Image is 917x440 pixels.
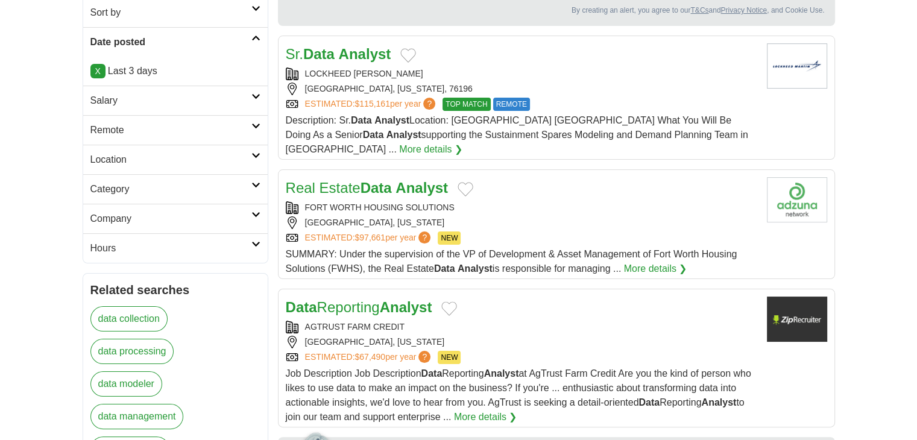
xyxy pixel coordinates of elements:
span: TOP MATCH [443,98,490,111]
a: More details ❯ [624,262,687,276]
a: ESTIMATED:$97,661per year? [305,231,433,245]
strong: Analyst [458,263,493,274]
a: X [90,64,106,78]
strong: Data [434,263,455,274]
a: Hours [83,233,268,263]
button: Add to favorite jobs [400,48,416,63]
span: $97,661 [355,233,385,242]
strong: Data [363,130,384,140]
button: Add to favorite jobs [441,301,457,316]
span: $67,490 [355,352,385,362]
strong: Analyst [484,368,519,379]
a: Date posted [83,27,268,57]
div: [GEOGRAPHIC_DATA], [US_STATE], 76196 [286,83,757,95]
span: Job Description Job Description Reporting at AgTrust Farm Credit Are you the kind of person who l... [286,368,751,422]
strong: Data [286,299,317,315]
strong: Data [638,397,660,407]
div: By creating an alert, you agree to our and , and Cookie Use. [288,5,825,16]
span: ? [423,98,435,110]
img: Company logo [767,297,827,342]
strong: Data [303,46,335,62]
h2: Related searches [90,281,260,299]
div: [GEOGRAPHIC_DATA], [US_STATE] [286,216,757,229]
a: data collection [90,306,168,332]
h2: Salary [90,93,251,108]
span: Description: Sr. Location: [GEOGRAPHIC_DATA] [GEOGRAPHIC_DATA] What You Will Be Doing As a Senior... [286,115,748,154]
h2: Sort by [90,5,251,20]
a: Sr.Data Analyst [286,46,391,62]
strong: Analyst [374,115,409,125]
h2: Location [90,152,251,167]
img: Company logo [767,177,827,222]
strong: Data [361,180,392,196]
h2: Date posted [90,35,251,49]
strong: Analyst [380,299,432,315]
strong: Data [421,368,443,379]
img: Lockheed Martin logo [767,43,827,89]
a: More details ❯ [399,142,462,157]
div: FORT WORTH HOUSING SOLUTIONS [286,201,757,214]
strong: Analyst [339,46,391,62]
button: Add to favorite jobs [458,182,473,196]
span: ? [418,351,430,363]
p: Last 3 days [90,64,260,78]
a: LOCKHEED [PERSON_NAME] [305,69,423,78]
a: Company [83,204,268,233]
span: SUMMARY: Under the supervision of the VP of Development & Asset Management of Fort Worth Housing ... [286,249,737,274]
span: $115,161 [355,99,389,108]
div: [GEOGRAPHIC_DATA], [US_STATE] [286,336,757,348]
span: REMOTE [493,98,530,111]
h2: Category [90,182,251,196]
a: Category [83,174,268,204]
h2: Remote [90,123,251,137]
strong: Analyst [395,180,448,196]
a: data management [90,404,184,429]
h2: Hours [90,241,251,256]
a: Salary [83,86,268,115]
a: data processing [90,339,174,364]
a: Privacy Notice [720,6,767,14]
a: Real EstateData Analyst [286,180,448,196]
span: NEW [438,351,461,364]
strong: Data [351,115,372,125]
a: More details ❯ [454,410,517,424]
a: ESTIMATED:$67,490per year? [305,351,433,364]
span: ? [418,231,430,244]
strong: Analyst [386,130,421,140]
a: T&Cs [690,6,708,14]
a: Remote [83,115,268,145]
div: AGTRUST FARM CREDIT [286,321,757,333]
a: ESTIMATED:$115,161per year? [305,98,438,111]
strong: Analyst [701,397,736,407]
a: Location [83,145,268,174]
a: data modeler [90,371,162,397]
span: NEW [438,231,461,245]
a: DataReportingAnalyst [286,299,432,315]
h2: Company [90,212,251,226]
